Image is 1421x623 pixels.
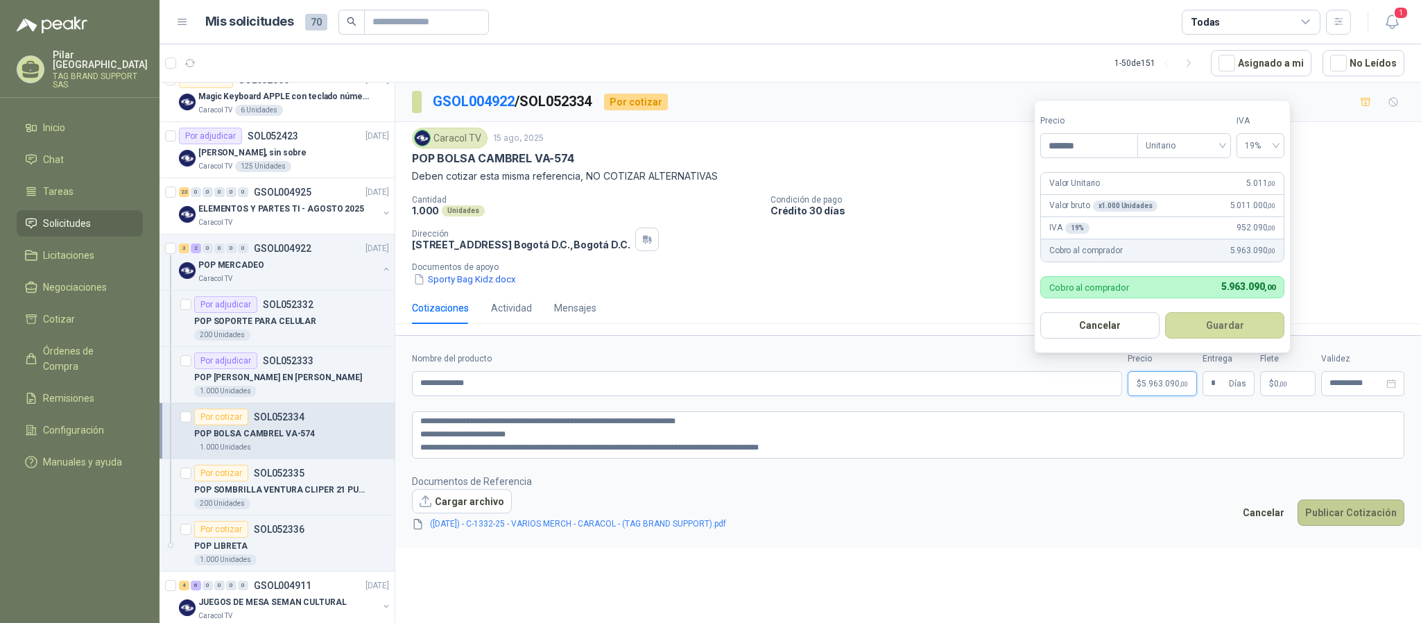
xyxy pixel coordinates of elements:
div: Cotizaciones [412,300,469,316]
img: Company Logo [415,130,430,146]
label: Entrega [1203,352,1255,366]
p: SOL052332 [263,300,313,309]
p: Cobro al comprador [1049,283,1129,292]
img: Company Logo [179,262,196,279]
div: 0 [203,581,213,590]
p: GSOL004922 [254,244,311,253]
a: Cotizar [17,306,143,332]
p: IVA [1049,221,1090,234]
div: 1.000 Unidades [194,554,257,565]
p: SOL052335 [254,468,304,478]
span: Solicitudes [43,216,91,231]
span: 5.963.090 [1142,379,1188,388]
label: IVA [1237,114,1284,128]
div: 6 [191,581,201,590]
a: Configuración [17,417,143,443]
p: $ 0,00 [1260,371,1316,396]
span: ,00 [1267,180,1275,187]
div: Mensajes [554,300,596,316]
p: Dirección [412,229,630,239]
button: Cancelar [1040,312,1160,339]
div: 0 [203,244,213,253]
h1: Mis solicitudes [205,12,294,32]
div: Por cotizar [194,521,248,538]
a: Por cotizarSOL052334POP BOLSA CAMBREL VA-5741.000 Unidades [160,403,395,459]
div: 1.000 Unidades [194,386,257,397]
div: 0 [226,581,236,590]
span: 5.011 [1246,177,1275,190]
p: Magic Keyboard APPLE con teclado númerico en Español Plateado [198,90,371,103]
div: Por cotizar [194,409,248,425]
a: 4 6 0 0 0 0 GSOL004911[DATE] Company LogoJUEGOS DE MESA SEMAN CULTURALCaracol TV [179,577,392,622]
button: Guardar [1165,312,1284,339]
div: 4 [179,581,189,590]
span: Chat [43,152,64,167]
p: [PERSON_NAME], sin sobre [198,146,307,160]
span: 19% [1245,135,1276,156]
a: Por cotizarSOL052560[DATE] Company LogoMagic Keyboard APPLE con teclado númerico en Español Plate... [160,66,395,122]
p: 1.000 [412,205,439,216]
div: Caracol TV [412,128,488,148]
label: Precio [1128,352,1197,366]
a: GSOL004922 [433,93,515,110]
button: No Leídos [1323,50,1404,76]
p: POP SOPORTE PARA CELULAR [194,315,316,328]
p: POP [PERSON_NAME] EN [PERSON_NAME] [194,371,362,384]
p: Caracol TV [198,217,232,228]
div: 0 [238,581,248,590]
div: 0 [226,244,236,253]
div: Unidades [442,205,485,216]
a: Chat [17,146,143,173]
div: 0 [214,187,225,197]
p: [DATE] [365,130,389,143]
p: SOL052336 [254,524,304,534]
div: 19 % [1065,223,1090,234]
span: 5.963.090 [1230,244,1275,257]
span: 5.963.090 [1221,281,1275,292]
a: Por adjudicarSOL052332POP SOPORTE PARA CELULAR200 Unidades [160,291,395,347]
p: Documentos de Referencia [412,474,748,489]
img: Company Logo [179,94,196,110]
p: SOL052334 [254,412,304,422]
span: 5.011.000 [1230,199,1275,212]
label: Nombre del producto [412,352,1122,366]
p: Valor Unitario [1049,177,1100,190]
span: Manuales y ayuda [43,454,122,470]
img: Logo peakr [17,17,87,33]
a: Por adjudicarSOL052423[DATE] Company Logo[PERSON_NAME], sin sobreCaracol TV125 Unidades [160,122,395,178]
span: Negociaciones [43,280,107,295]
button: 1 [1379,10,1404,35]
a: Inicio [17,114,143,141]
a: Órdenes de Compra [17,338,143,379]
div: 125 Unidades [235,161,291,172]
label: Precio [1040,114,1137,128]
p: $5.963.090,00 [1128,371,1197,396]
a: Por adjudicarSOL052333POP [PERSON_NAME] EN [PERSON_NAME]1.000 Unidades [160,347,395,403]
span: ,00 [1267,224,1275,232]
button: Cargar archivo [412,489,512,514]
div: Por adjudicar [194,296,257,313]
div: 0 [214,244,225,253]
div: 200 Unidades [194,330,250,341]
div: 1.000 Unidades [194,442,257,453]
div: 23 [179,187,189,197]
a: Licitaciones [17,242,143,268]
p: POP SOMBRILLA VENTURA CLIPER 21 PULG [194,484,367,497]
span: 1 [1393,6,1409,19]
div: 200 Unidades [194,498,250,509]
label: Validez [1321,352,1404,366]
p: SOL052423 [248,131,298,141]
p: POP BOLSA CAMBREL VA-574 [412,151,574,166]
p: SOL052560 [239,75,289,85]
p: Caracol TV [198,611,232,622]
button: Cancelar [1235,500,1292,526]
div: 1 - 50 de 151 [1114,52,1200,74]
span: ,00 [1279,380,1287,388]
span: $ [1269,379,1274,388]
button: Publicar Cotización [1298,500,1404,526]
div: Por adjudicar [194,352,257,369]
a: Remisiones [17,385,143,411]
div: Por adjudicar [179,128,242,144]
span: 0 [1274,379,1287,388]
p: Pilar [GEOGRAPHIC_DATA] [53,50,148,69]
